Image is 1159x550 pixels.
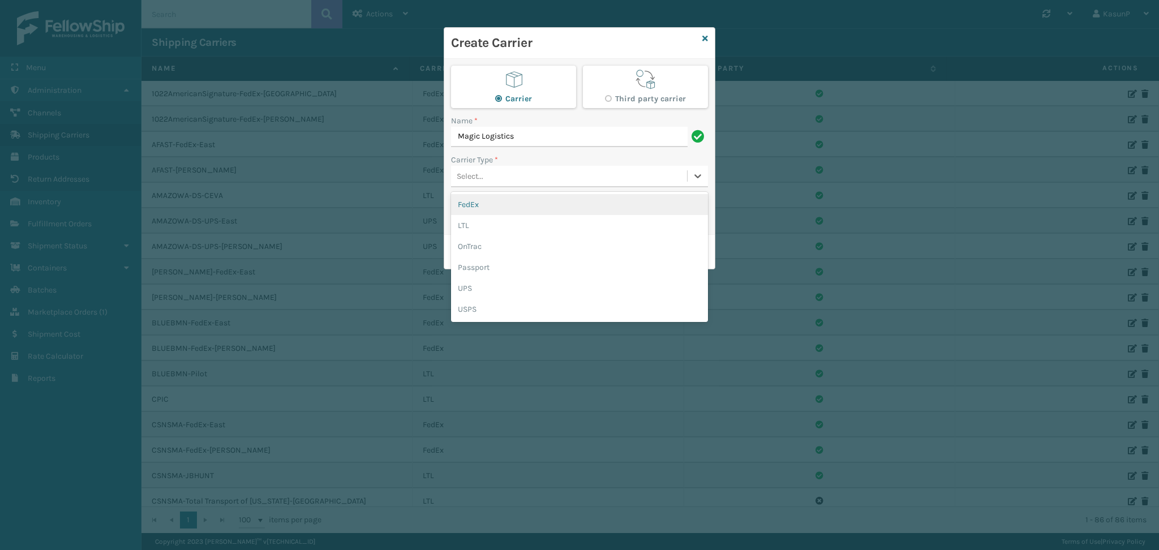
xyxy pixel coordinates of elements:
div: FedEx [451,194,708,215]
label: Carrier [495,94,532,104]
div: Passport [451,257,708,278]
div: LTL [451,215,708,236]
div: UPS [451,278,708,299]
div: USPS [451,299,708,320]
div: OnTrac [451,236,708,257]
h3: Create Carrier [451,35,698,51]
label: Third party carrier [605,94,686,104]
label: Name [451,115,478,127]
label: Carrier Type [451,154,498,166]
div: Select... [457,170,483,182]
